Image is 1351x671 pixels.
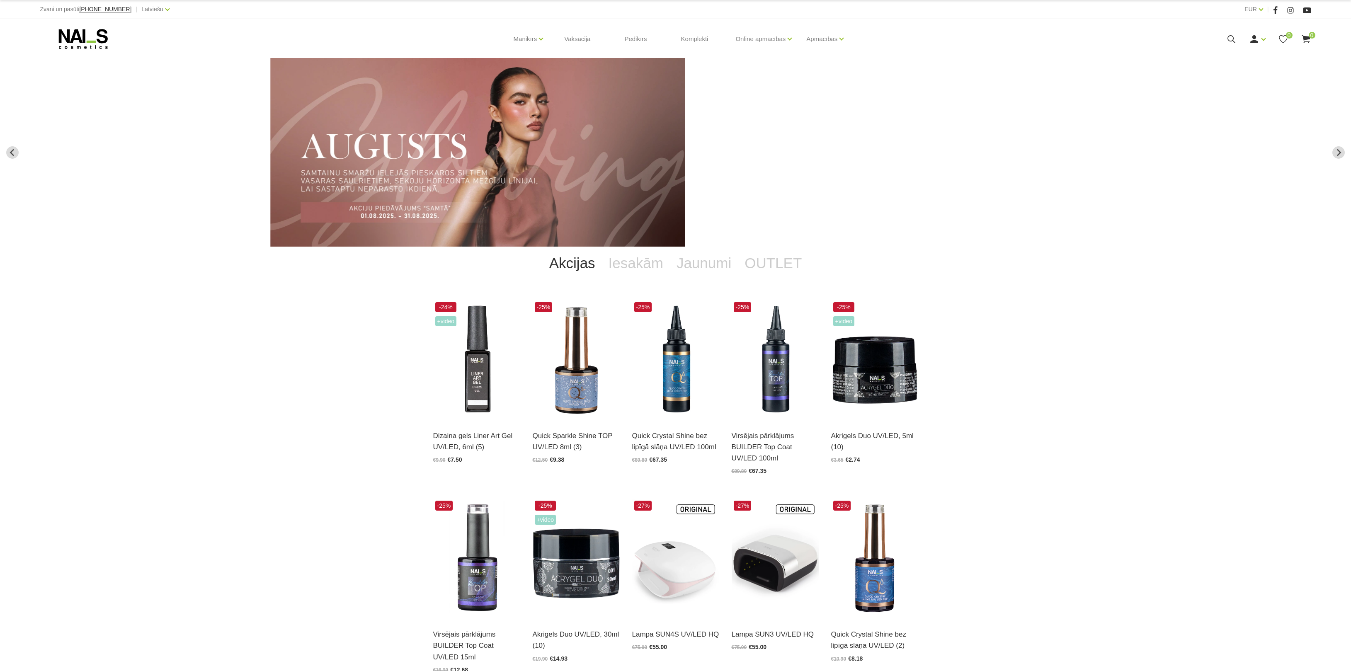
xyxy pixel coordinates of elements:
[848,655,863,662] span: €8.18
[1301,34,1311,44] a: 0
[433,457,446,463] span: €9.90
[738,247,808,280] a: OUTLET
[6,146,19,159] button: Previous slide
[735,22,786,56] a: Online apmācības
[1278,34,1288,44] a: 0
[433,629,520,663] a: Virsējais pārklājums BUILDER Top Coat UV/LED 15ml
[550,456,564,463] span: €9.38
[270,58,1081,247] li: 4 of 12
[831,457,844,463] span: €3.65
[79,6,131,12] a: [PHONE_NUMBER]
[533,457,548,463] span: €12.50
[632,629,719,640] a: Lampa SUN4S UV/LED HQ
[533,629,620,651] a: Akrigels Duo UV/LED, 30ml (10)
[831,430,918,453] a: Akrigels Duo UV/LED, 5ml (10)
[632,300,719,420] img: Virsējais pārklājums bez lipīgā slāņa un UV zilā pārklājuma. Nodrošina izcilu spīdumu manikīram l...
[831,656,846,662] span: €10.90
[433,430,520,453] a: Dizaina gels Liner Art Gel UV/LED, 6ml (5)
[533,300,620,420] img: Virsējais pārklājums bez lipīgā slāņa ar mirdzuma efektu.Pieejami 3 veidi:* Starlight - ar smalkā...
[448,456,462,463] span: €7.50
[533,430,620,453] a: Quick Sparkle Shine TOP UV/LED 8ml (3)
[831,499,918,618] img: Virsējais pārklājums bez lipīgā slāņa un UV zilā pārklājuma. Nodrošina izcilu spīdumu manikīram l...
[831,629,918,651] a: Quick Crystal Shine bez lipīgā slāņa UV/LED (2)
[550,655,568,662] span: €14.93
[649,456,667,463] span: €67.35
[535,515,556,525] span: +Video
[634,501,652,511] span: -27%
[1309,32,1315,39] span: 0
[433,499,520,618] img: Builder Top virsējais pārklājums bez lipīgā slāņa gellakas/gela pārklājuma izlīdzināšanai un nost...
[634,302,652,312] span: -25%
[535,501,556,511] span: -25%
[732,300,819,420] img: Builder Top virsējais pārklājums bez lipīgā slāņa gēllakas/gēla pārklājuma izlīdzināšanai un nost...
[734,501,752,511] span: -27%
[846,456,860,463] span: €2.74
[141,4,163,14] a: Latviešu
[670,247,738,280] a: Jaunumi
[40,4,131,15] div: Zvani un pasūti
[632,430,719,453] a: Quick Crystal Shine bez lipīgā slāņa UV/LED 100ml
[1244,4,1257,14] a: EUR
[1267,4,1269,15] span: |
[543,247,602,280] a: Akcijas
[602,247,670,280] a: Iesakām
[732,430,819,464] a: Virsējais pārklājums BUILDER Top Coat UV/LED 100ml
[1293,644,1347,671] iframe: chat widget
[435,316,457,326] span: +Video
[435,501,453,511] span: -25%
[732,468,747,474] span: €89.80
[749,468,766,474] span: €67.35
[734,302,752,312] span: -25%
[433,300,520,420] img: Liner Art Gel - UV/LED dizaina gels smalku, vienmērīgu, pigmentētu līniju zīmēšanai.Lielisks palī...
[632,457,648,463] span: €89.80
[732,499,819,618] img: Modelis: SUNUV 3Jauda: 48WViļņu garums: 365+405nmKalpošanas ilgums: 50000 HRSPogas vadība:10s/30s...
[632,644,648,650] span: €75.00
[833,316,855,326] span: +Video
[831,300,918,420] img: Kas ir AKRIGELS “DUO GEL” un kādas problēmas tas risina?• Tas apvieno ērti modelējamā akrigela un...
[749,644,766,650] span: €55.00
[806,22,837,56] a: Apmācības
[632,499,719,618] img: Tips:UV LAMPAZīmola nosaukums:SUNUVModeļa numurs: SUNUV4Profesionālā UV/Led lampa.Garantija: 1 ga...
[618,19,653,59] a: Pedikīrs
[833,302,855,312] span: -25%
[1286,32,1293,39] span: 0
[558,19,597,59] a: Vaksācija
[533,656,548,662] span: €19.90
[674,19,715,59] a: Komplekti
[533,499,620,618] img: Kas ir AKRIGELS “DUO GEL” un kādas problēmas tas risina?• Tas apvieno ērti modelējamā akrigela un...
[535,302,553,312] span: -25%
[732,629,819,640] a: Lampa SUN3 UV/LED HQ
[514,22,537,56] a: Manikīrs
[1332,146,1345,159] button: Next slide
[136,4,137,15] span: |
[732,644,747,650] span: €75.00
[435,302,457,312] span: -24%
[649,644,667,650] span: €55.00
[833,501,851,511] span: -25%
